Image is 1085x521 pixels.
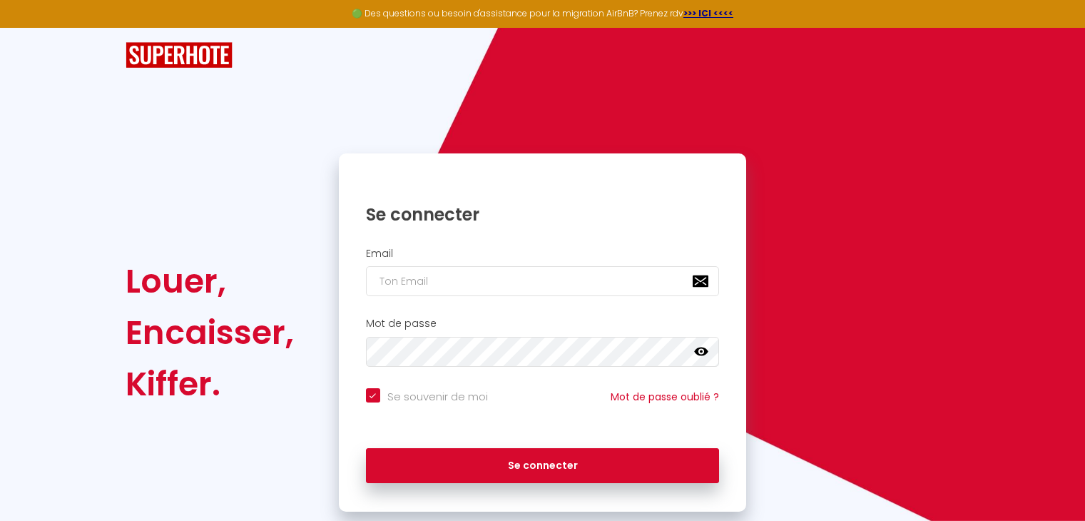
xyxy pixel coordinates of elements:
[126,42,233,69] img: SuperHote logo
[611,390,719,404] a: Mot de passe oublié ?
[366,266,720,296] input: Ton Email
[126,358,294,410] div: Kiffer.
[366,203,720,226] h1: Se connecter
[126,256,294,307] div: Louer,
[683,7,733,19] a: >>> ICI <<<<
[366,448,720,484] button: Se connecter
[366,248,720,260] h2: Email
[126,307,294,358] div: Encaisser,
[366,318,720,330] h2: Mot de passe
